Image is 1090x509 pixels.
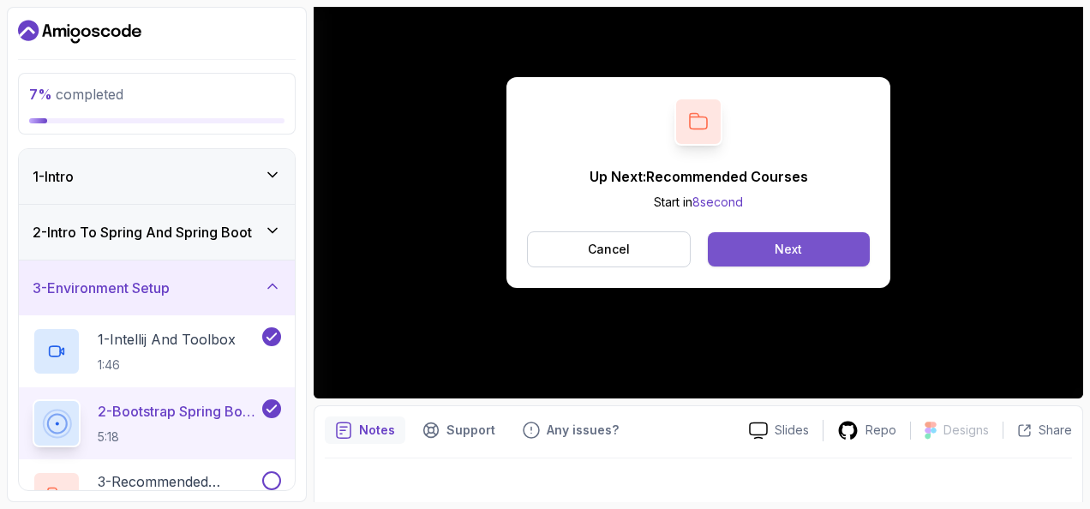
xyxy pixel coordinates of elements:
a: Slides [735,422,823,440]
span: 8 second [692,195,743,209]
p: Start in [590,194,808,211]
button: 3-Environment Setup [19,260,295,315]
button: Share [1003,422,1072,439]
p: Any issues? [547,422,619,439]
span: completed [29,86,123,103]
button: Next [708,232,870,266]
p: Cancel [588,241,630,258]
h3: 3 - Environment Setup [33,278,170,298]
p: Up Next: Recommended Courses [590,166,808,187]
h3: 1 - Intro [33,166,74,187]
h3: 2 - Intro To Spring And Spring Boot [33,222,252,243]
span: 7 % [29,86,52,103]
button: 1-Intro [19,149,295,204]
p: Slides [775,422,809,439]
p: Support [446,422,495,439]
p: Share [1039,422,1072,439]
div: Next [775,241,802,258]
p: 5:18 [98,428,259,446]
p: 3 - Recommended Courses [98,471,259,492]
p: 2 - Bootstrap Spring Boot Project [98,401,259,422]
button: Cancel [527,231,691,267]
p: Notes [359,422,395,439]
p: 1 - Intellij And Toolbox [98,329,236,350]
button: 2-Bootstrap Spring Boot Project5:18 [33,399,281,447]
button: Support button [412,416,506,444]
p: 1:46 [98,356,236,374]
a: Repo [823,420,910,441]
button: notes button [325,416,405,444]
button: 1-Intellij And Toolbox1:46 [33,327,281,375]
p: Designs [943,422,989,439]
button: Feedback button [512,416,629,444]
p: Repo [865,422,896,439]
a: Dashboard [18,18,141,45]
button: 2-Intro To Spring And Spring Boot [19,205,295,260]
